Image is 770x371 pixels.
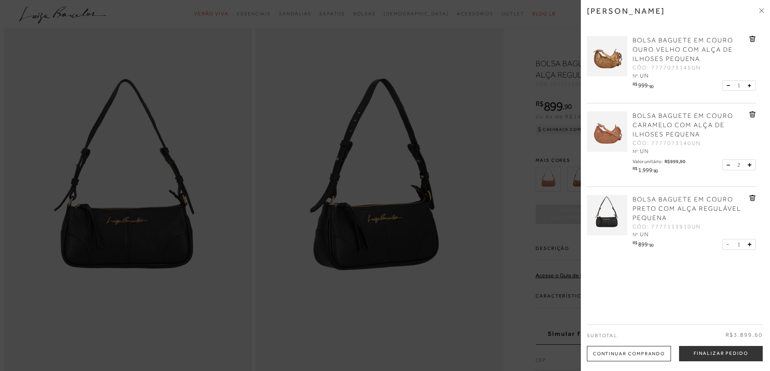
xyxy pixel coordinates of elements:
span: 2 [737,161,740,169]
span: R$999,90 [665,159,686,164]
img: BOLSA BAGUETE EM COURO CARAMELO COM ALÇA DE ILHOSES PEQUENA [587,111,627,152]
i: R$ [633,241,637,245]
span: 1 [737,81,740,90]
span: Nº: [633,149,639,154]
button: Finalizar Pedido [679,346,763,361]
i: R$ [633,166,637,171]
span: UN [640,148,649,154]
i: R$ [633,82,637,86]
span: Valor unitário: [633,159,662,164]
a: BOLSA BAGUETE EM COURO PRETO COM ALÇA REGULÁVEL PEQUENA [633,195,747,223]
span: 1 [737,240,740,249]
span: Nº: [633,232,639,237]
span: 999 [638,82,648,88]
span: UN [640,72,649,79]
span: BOLSA BAGUETE EM COURO OURO VELHO COM ALÇA DE ILHOSES PEQUENA [633,37,733,63]
span: CÓD: 7777113910UN [633,223,701,231]
span: CÓD: 7777073140UN [633,139,701,147]
span: Subtotal [587,333,617,338]
span: CÓD: 7777073145UN [633,64,701,72]
img: BOLSA BAGUETE EM COURO PRETO COM ALÇA REGULÁVEL PEQUENA [587,195,627,235]
h3: [PERSON_NAME] [587,6,665,16]
i: , [648,241,654,245]
span: R$3.899,60 [726,331,763,339]
span: UN [640,231,649,237]
span: 899 [638,241,648,247]
span: 90 [649,84,654,89]
i: , [652,166,658,171]
span: 1.999 [638,167,652,173]
span: BOLSA BAGUETE EM COURO PRETO COM ALÇA REGULÁVEL PEQUENA [633,196,741,222]
span: BOLSA BAGUETE EM COURO CARAMELO COM ALÇA DE ILHOSES PEQUENA [633,112,733,138]
span: 80 [654,168,658,173]
div: Continuar Comprando [587,346,671,361]
span: 90 [649,243,654,247]
i: , [648,82,654,86]
img: BOLSA BAGUETE EM COURO OURO VELHO COM ALÇA DE ILHOSES PEQUENA [587,36,627,76]
a: BOLSA BAGUETE EM COURO OURO VELHO COM ALÇA DE ILHOSES PEQUENA [633,36,747,64]
span: Nº: [633,73,639,79]
a: BOLSA BAGUETE EM COURO CARAMELO COM ALÇA DE ILHOSES PEQUENA [633,111,747,139]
